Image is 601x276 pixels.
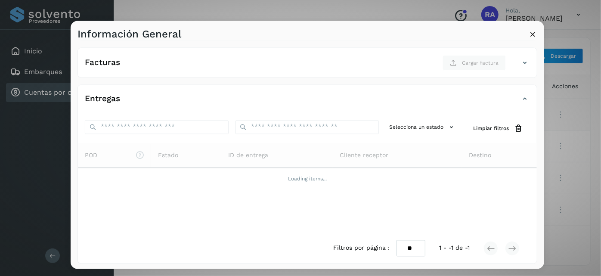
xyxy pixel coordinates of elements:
[333,244,390,253] span: Filtros por página :
[462,59,499,66] span: Cargar factura
[85,58,120,68] h4: Facturas
[228,150,268,159] span: ID de entrega
[439,244,470,253] span: 1 - -1 de -1
[77,28,181,40] h3: Información General
[473,124,509,132] span: Limpiar filtros
[340,150,388,159] span: Cliente receptor
[443,55,506,70] button: Cargar factura
[78,55,537,77] div: FacturasCargar factura
[469,150,491,159] span: Destino
[158,150,178,159] span: Estado
[78,167,537,190] td: Loading items...
[466,120,530,136] button: Limpiar filtros
[386,120,459,134] button: Selecciona un estado
[85,94,120,104] h4: Entregas
[85,150,144,159] span: POD
[78,92,537,113] div: Entregas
